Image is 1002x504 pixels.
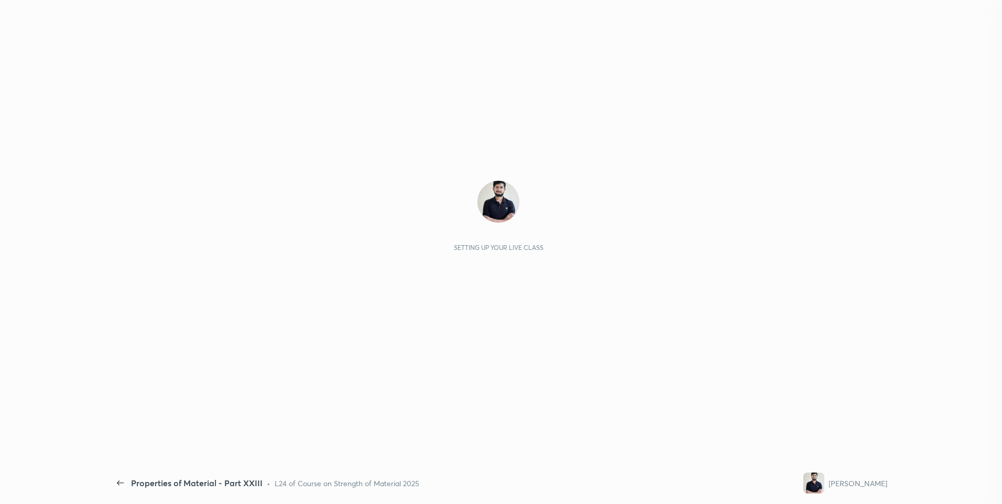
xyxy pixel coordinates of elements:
div: L24 of Course on Strength of Material 2025 [275,478,419,489]
img: 3a38f146e3464b03b24dd93f76ec5ac5.jpg [477,181,519,223]
div: • [267,478,270,489]
div: Properties of Material - Part XXIII [131,477,263,489]
img: 3a38f146e3464b03b24dd93f76ec5ac5.jpg [803,473,824,494]
div: Setting up your live class [454,244,543,251]
div: [PERSON_NAME] [829,478,887,489]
